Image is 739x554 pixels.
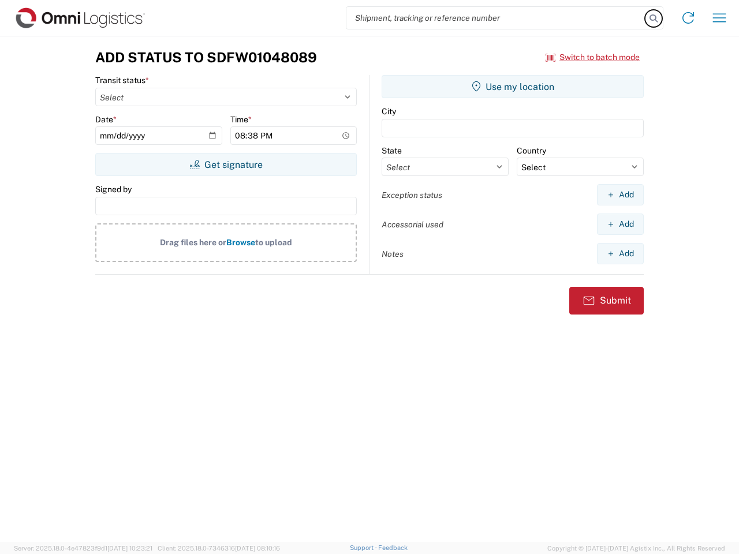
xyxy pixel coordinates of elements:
[346,7,645,29] input: Shipment, tracking or reference number
[378,544,408,551] a: Feedback
[569,287,644,315] button: Submit
[235,545,280,552] span: [DATE] 08:10:16
[597,243,644,264] button: Add
[382,190,442,200] label: Exception status
[546,48,640,67] button: Switch to batch mode
[158,545,280,552] span: Client: 2025.18.0-7346316
[95,75,149,85] label: Transit status
[382,219,443,230] label: Accessorial used
[350,544,379,551] a: Support
[597,184,644,205] button: Add
[382,145,402,156] label: State
[160,238,226,247] span: Drag files here or
[382,106,396,117] label: City
[107,545,152,552] span: [DATE] 10:23:21
[597,214,644,235] button: Add
[255,238,292,247] span: to upload
[95,49,317,66] h3: Add Status to SDFW01048089
[382,249,404,259] label: Notes
[230,114,252,125] label: Time
[95,114,117,125] label: Date
[226,238,255,247] span: Browse
[14,545,152,552] span: Server: 2025.18.0-4e47823f9d1
[547,543,725,553] span: Copyright © [DATE]-[DATE] Agistix Inc., All Rights Reserved
[95,184,132,194] label: Signed by
[95,153,357,176] button: Get signature
[382,75,644,98] button: Use my location
[517,145,546,156] label: Country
